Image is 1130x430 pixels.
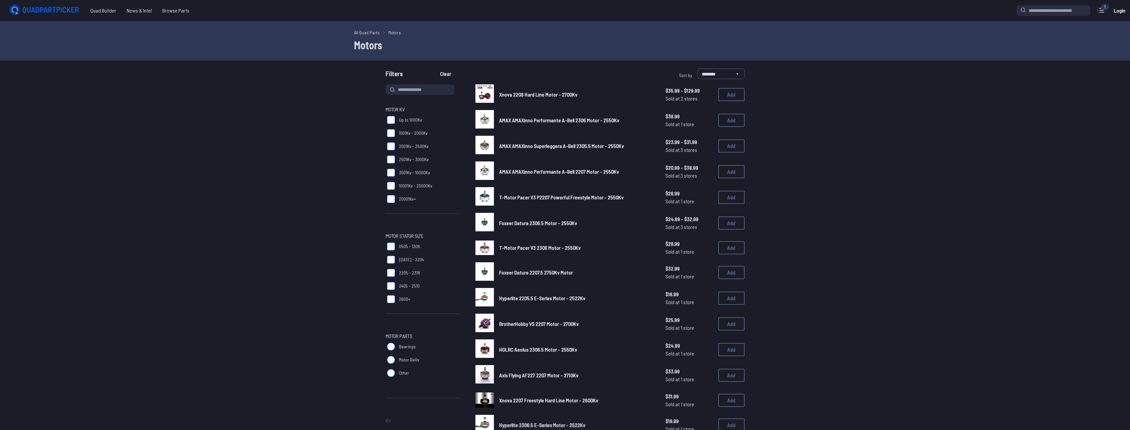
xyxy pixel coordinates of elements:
img: image [475,136,494,154]
button: Clear [435,69,457,79]
a: image [475,213,494,233]
button: Add [718,241,745,254]
span: $28.99 [665,189,713,197]
a: image [475,187,494,208]
span: $28.99 [665,240,713,248]
span: Motor Parts [386,332,412,340]
img: image [475,262,494,281]
span: $35.99 - $129.99 [665,87,713,95]
span: Motor Stator Size [386,232,424,240]
a: Hyperlite 2205.5 E-Series Motor - 2522Kv [499,294,655,302]
span: Sold at 2 stores [665,95,713,102]
a: AMAX AMAXinno Performante A-Bell 2207 Motor - 2550Kv [499,168,655,176]
h1: Motors [354,37,776,53]
input: Up to 1000Kv [387,116,395,124]
a: T-Motor Pacer V3 2306 Motor - 2550Kv [499,244,655,252]
span: Sold at 3 stores [665,172,713,180]
a: image [475,339,494,360]
span: 2501Kv - 3000Kv [399,156,429,163]
a: image [475,262,494,283]
a: Xnova 2207 Freestyle Hard Line Motor - 2600Kv [499,396,655,404]
a: image [475,288,494,308]
span: 2600+ [399,296,410,302]
span: Sold at 1 store [665,400,713,408]
img: image [475,110,494,129]
span: Sold at 3 stores [665,146,713,154]
span: AMAX AMAXinno Superleggera A-Bell 2305.5 Motor - 2550Kv [499,143,624,149]
button: Add [718,139,745,153]
span: 0505 - 1306 [399,243,420,250]
span: $18.99 [665,290,713,298]
span: Filters [386,69,403,82]
input: 2001Kv - 2500Kv [387,142,395,150]
span: AMAX AMAXinno Performante A-Bell 2207 Motor - 2550Kv [499,168,619,175]
img: image [475,339,494,358]
span: 20001Kv+ [399,196,416,202]
button: Add [718,343,745,356]
input: Bearings [387,343,395,351]
input: Motor Bells [387,356,395,364]
button: Add [718,292,745,305]
div: 1 [1101,4,1109,10]
span: Sold at 1 store [665,298,713,306]
span: $25.99 [665,316,713,324]
span: $32.99 [665,265,713,272]
span: BrotherHobby VS 2207 Motor - 2700Kv [499,321,579,327]
a: All Quad Parts [354,29,380,36]
a: T-Motor Pacer V3 P2207 Powerful Freestyle Motor - 2550Kv [499,193,655,201]
span: $19.99 [665,417,713,425]
button: Add [718,165,745,178]
img: image [475,314,494,332]
a: image [475,365,494,386]
span: Foxeer Datura 2207.5 2750Kv Motor [499,269,573,275]
a: Axis Flying AF227 2207 Motor - 2710Kv [499,371,655,379]
img: image [475,187,494,206]
span: Sold at 3 stores [665,223,713,231]
a: image [475,110,494,130]
select: Sort by [697,69,745,79]
input: 10001Kv - 20000Kv [387,182,395,190]
button: Add [718,114,745,127]
input: 2501Kv - 3000Kv [387,156,395,163]
a: Login [1112,4,1127,17]
span: Sold at 1 store [665,120,713,128]
span: Browse Parts [157,4,195,17]
span: Motor KV [386,105,405,113]
span: HGLRC Aeolus 2306.5 Motor - 2550Kv [499,346,577,353]
a: image [475,314,494,334]
a: Foxeer Datura 2207.5 2750Kv Motor [499,269,655,276]
button: Add [718,88,745,101]
span: $24.89 - $32.99 [665,215,713,223]
a: image [475,391,494,410]
span: $23.99 - $31.99 [665,138,713,146]
a: Motors [388,29,401,36]
span: AMAX AMAXinno Performante A-Bell 2306 Motor - 2550Kv [499,117,619,123]
span: 10001Kv - 20000Kv [399,183,432,189]
span: 3001Kv - 10000Kv [399,169,430,176]
img: image [475,288,494,306]
span: Quad Builder [85,4,121,17]
img: image [475,161,494,180]
span: $33.99 [665,367,713,375]
button: Add [718,394,745,407]
span: Sold at 1 store [665,324,713,332]
a: Foxeer Datura 2306.5 Motor - 2550Kv [499,219,655,227]
button: Add [718,266,745,279]
span: 2205 - 2318 [399,270,420,276]
a: News & Intel [121,4,157,17]
a: HGLRC Aeolus 2306.5 Motor - 2550Kv [499,346,655,354]
span: 2001Kv - 2500Kv [399,143,429,150]
button: Add [718,216,745,230]
img: image [475,213,494,231]
input: 2600+ [387,295,395,303]
span: $24.99 [665,342,713,350]
img: image [475,392,494,408]
span: 1001Kv - 2000Kv [399,130,428,136]
a: AMAX AMAXinno Superleggera A-Bell 2305.5 Motor - 2550Kv [499,142,655,150]
span: T-Motor Pacer V3 2306 Motor - 2550Kv [499,244,581,251]
span: Sold at 1 store [665,375,713,383]
span: Hyperlite 2306.5 E-Series Motor - 2522Kv [499,422,585,428]
span: Bearings [399,343,416,350]
span: Axis Flying AF227 2207 Motor - 2710Kv [499,372,578,378]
